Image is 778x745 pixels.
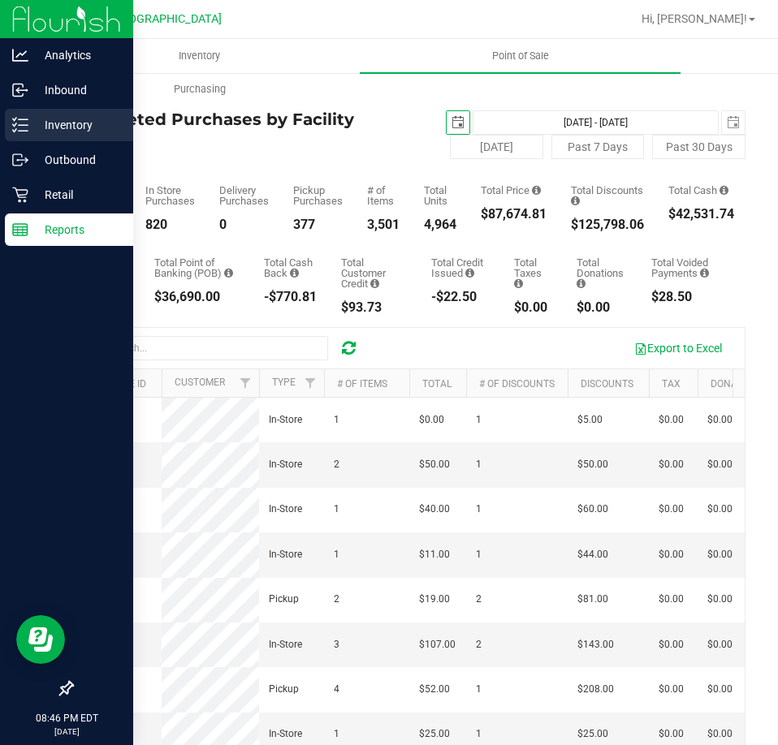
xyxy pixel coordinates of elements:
[232,369,259,397] a: Filter
[269,682,299,697] span: Pickup
[145,218,195,231] div: 820
[424,218,456,231] div: 4,964
[577,278,586,289] i: Sum of all round-up-to-next-dollar total price adjustments for all purchases in the date range.
[341,257,407,289] div: Total Customer Credit
[71,110,408,146] h4: Completed Purchases by Facility Report
[577,257,627,289] div: Total Donations
[334,637,339,652] span: 3
[334,592,339,607] span: 2
[28,115,126,135] p: Inventory
[722,111,745,134] span: select
[514,257,552,289] div: Total Taxes
[707,547,733,562] span: $0.00
[337,378,387,390] a: # of Items
[269,592,299,607] span: Pickup
[269,726,302,742] span: In-Store
[532,185,541,196] i: Sum of the total prices of all purchases in the date range.
[290,268,299,278] i: Sum of the cash-back amounts from rounded-up electronic payments for all purchases in the date ra...
[577,682,614,697] span: $208.00
[651,257,721,278] div: Total Voided Payments
[476,592,482,607] span: 2
[659,457,684,472] span: $0.00
[659,637,684,652] span: $0.00
[642,12,747,25] span: Hi, [PERSON_NAME]!
[659,682,684,697] span: $0.00
[269,547,302,562] span: In-Store
[28,185,126,205] p: Retail
[577,412,603,428] span: $5.00
[577,726,608,742] span: $25.00
[577,301,627,314] div: $0.00
[7,726,126,738] p: [DATE]
[707,412,733,428] span: $0.00
[12,222,28,238] inline-svg: Reports
[293,185,343,206] div: Pickup Purchases
[659,547,684,562] span: $0.00
[84,336,328,360] input: Search...
[12,117,28,133] inline-svg: Inventory
[577,502,608,517] span: $60.00
[431,257,490,278] div: Total Credit Issued
[652,135,746,159] button: Past 30 Days
[707,502,733,517] span: $0.00
[154,291,240,304] div: $36,690.00
[720,185,728,196] i: Sum of the successful, non-voided cash payment transactions for all purchases in the date range. ...
[476,412,482,428] span: 1
[659,592,684,607] span: $0.00
[7,711,126,726] p: 08:46 PM EDT
[662,378,681,390] a: Tax
[659,502,684,517] span: $0.00
[334,547,339,562] span: 1
[272,377,296,388] a: Type
[110,12,222,26] span: [GEOGRAPHIC_DATA]
[219,185,269,206] div: Delivery Purchases
[711,378,759,390] a: Donation
[419,412,444,428] span: $0.00
[12,187,28,203] inline-svg: Retail
[39,39,360,73] a: Inventory
[514,301,552,314] div: $0.00
[707,682,733,697] span: $0.00
[264,257,317,278] div: Total Cash Back
[476,682,482,697] span: 1
[334,502,339,517] span: 1
[154,257,240,278] div: Total Point of Banking (POB)
[479,378,555,390] a: # of Discounts
[341,301,407,314] div: $93.73
[367,218,400,231] div: 3,501
[334,412,339,428] span: 1
[577,457,608,472] span: $50.00
[571,218,644,231] div: $125,798.06
[514,278,523,289] i: Sum of the total taxes for all purchases in the date range.
[28,45,126,65] p: Analytics
[571,185,644,206] div: Total Discounts
[581,378,633,390] a: Discounts
[700,268,709,278] i: Sum of all voided payment transaction amounts, excluding tips and transaction fees, for all purch...
[219,218,269,231] div: 0
[651,291,721,304] div: $28.50
[470,49,571,63] span: Point of Sale
[12,152,28,168] inline-svg: Outbound
[551,135,645,159] button: Past 7 Days
[39,72,360,106] a: Purchasing
[476,502,482,517] span: 1
[157,49,242,63] span: Inventory
[668,185,734,196] div: Total Cash
[293,218,343,231] div: 377
[707,637,733,652] span: $0.00
[419,457,450,472] span: $50.00
[419,726,450,742] span: $25.00
[659,412,684,428] span: $0.00
[476,637,482,652] span: 2
[264,291,317,304] div: -$770.81
[424,185,456,206] div: Total Units
[334,682,339,697] span: 4
[422,378,452,390] a: Total
[476,547,482,562] span: 1
[476,457,482,472] span: 1
[431,291,490,304] div: -$22.50
[28,220,126,239] p: Reports
[668,208,734,221] div: $42,531.74
[334,457,339,472] span: 2
[419,637,456,652] span: $107.00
